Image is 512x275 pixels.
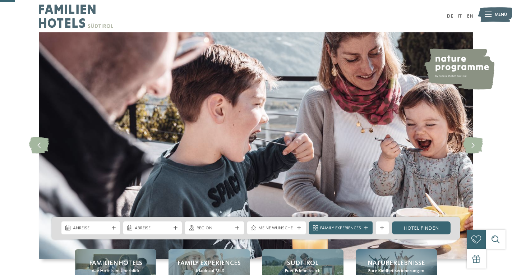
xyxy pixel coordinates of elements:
[392,221,451,234] a: Hotel finden
[368,259,425,268] span: Naturerlebnisse
[197,225,232,232] span: Region
[194,268,224,274] span: Urlaub auf Maß
[495,12,507,18] span: Menü
[89,259,142,268] span: Familienhotels
[467,14,473,19] a: EN
[39,32,473,259] img: Familienhotels Südtirol: The happy family places
[135,225,171,232] span: Abreise
[447,14,453,19] a: DE
[92,268,139,274] span: Alle Hotels im Überblick
[287,259,318,268] span: Südtirol
[368,268,424,274] span: Eure Kindheitserinnerungen
[177,259,241,268] span: Family Experiences
[73,225,109,232] span: Anreise
[423,49,494,90] img: nature programme by Familienhotels Südtirol
[458,14,462,19] a: IT
[285,268,320,274] span: Euer Erlebnisreich
[258,225,294,232] span: Meine Wünsche
[320,225,361,232] span: Family Experiences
